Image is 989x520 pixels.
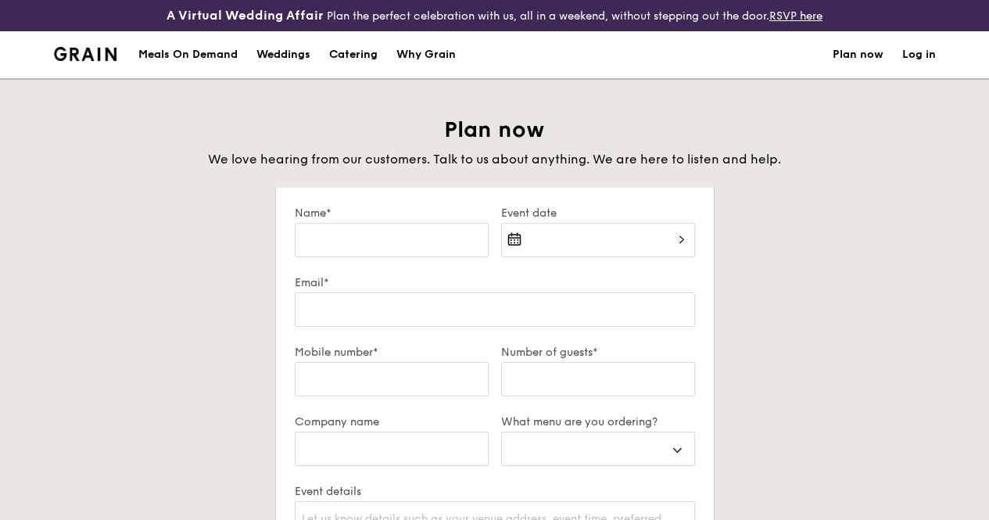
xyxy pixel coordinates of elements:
[320,31,387,78] a: Catering
[396,31,456,78] div: Why Grain
[295,415,489,429] label: Company name
[295,276,695,289] label: Email*
[138,31,238,78] div: Meals On Demand
[247,31,320,78] a: Weddings
[256,31,310,78] div: Weddings
[444,117,545,143] span: Plan now
[167,6,324,25] h4: A Virtual Wedding Affair
[769,9,822,23] a: RSVP here
[295,485,695,498] label: Event details
[387,31,465,78] a: Why Grain
[295,206,489,220] label: Name*
[329,31,378,78] div: Catering
[54,47,117,61] img: Grain
[129,31,247,78] a: Meals On Demand
[208,152,781,167] span: We love hearing from our customers. Talk to us about anything. We are here to listen and help.
[54,47,117,61] a: Logotype
[902,31,936,78] a: Log in
[295,346,489,359] label: Mobile number*
[501,415,695,429] label: What menu are you ordering?
[501,206,695,220] label: Event date
[501,346,695,359] label: Number of guests*
[833,31,883,78] a: Plan now
[165,6,824,25] div: Plan the perfect celebration with us, all in a weekend, without stepping out the door.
